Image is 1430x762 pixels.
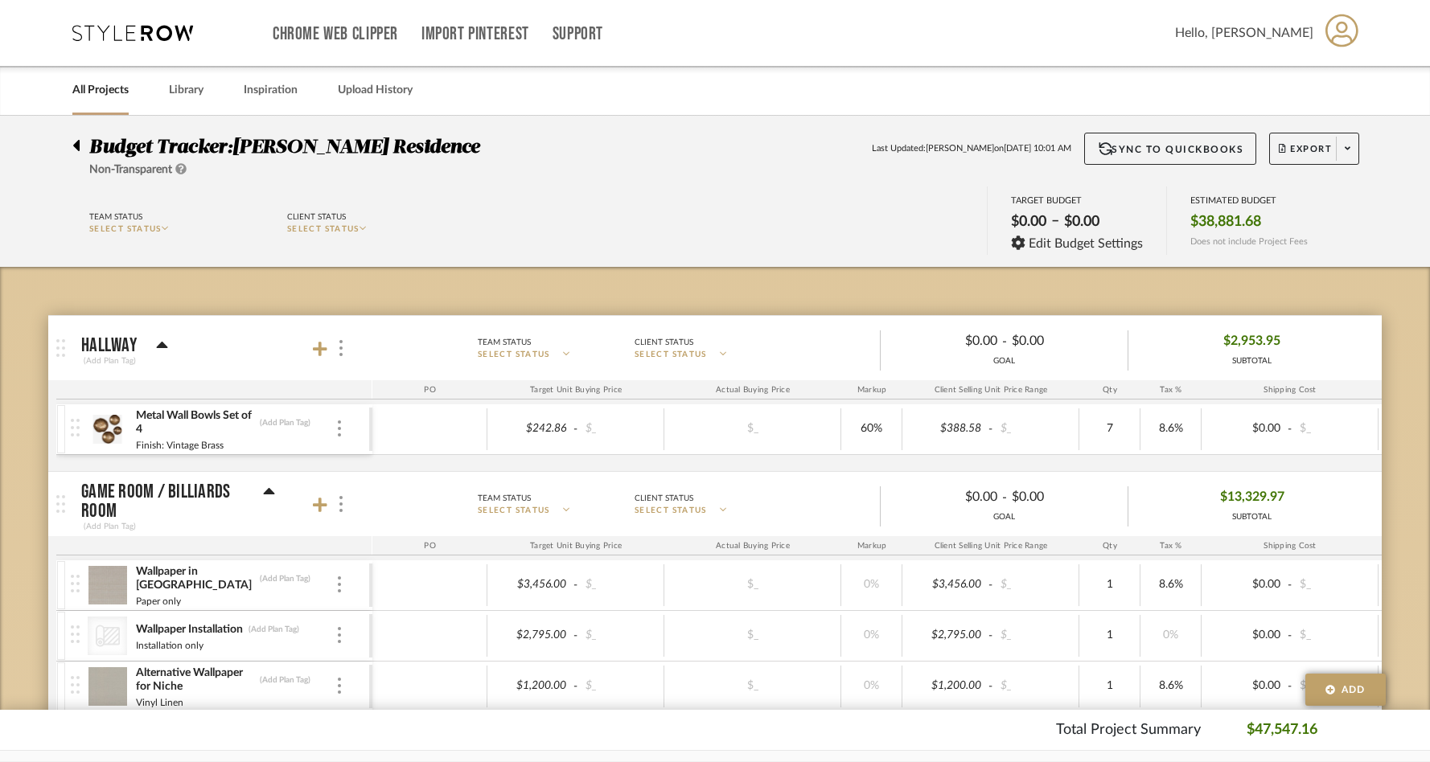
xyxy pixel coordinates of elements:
[287,210,346,224] div: Client Status
[89,225,162,233] span: SELECT STATUS
[709,573,797,596] div: $_
[1140,536,1202,555] div: Tax %
[1140,380,1202,399] div: Tax %
[372,380,487,399] div: PO
[248,624,300,635] div: (Add Plan Tag)
[1285,577,1295,593] span: -
[1190,236,1308,247] span: Does not include Project Fees
[894,485,1002,510] div: $0.00
[1285,421,1295,437] span: -
[846,417,897,440] div: 60%
[1084,133,1257,165] button: Sync to QuickBooks
[581,573,660,596] div: $_
[135,408,255,437] div: Metal Wall Bowls Set of 4
[89,137,232,157] span: Budget Tracker:
[986,577,996,593] span: -
[88,566,127,604] img: 5ad3b7b4-8a81-4510-a177-76d3eff93272_50x50.jpg
[709,624,797,647] div: $_
[894,329,1002,354] div: $0.00
[635,335,693,350] div: Client Status
[338,420,341,436] img: 3dots-v.svg
[1295,573,1374,596] div: $_
[421,27,529,41] a: Import Pinterest
[135,564,255,593] div: Wallpaper in [GEOGRAPHIC_DATA]
[1220,485,1284,510] span: $13,329.97
[1084,573,1135,596] div: 1
[907,624,986,647] div: $2,795.00
[169,80,203,101] a: Library
[872,142,926,156] span: Last Updated:
[487,380,664,399] div: Target Unit Buying Price
[1202,536,1379,555] div: Shipping Cost
[1342,682,1366,697] span: Add
[1079,380,1140,399] div: Qty
[71,419,80,436] img: vertical-grip.svg
[581,417,660,440] div: $_
[907,573,986,596] div: $3,456.00
[372,536,487,555] div: PO
[1002,332,1007,351] span: -
[81,482,244,521] p: Game Room / Billiards Room
[56,339,65,357] img: grip.svg
[48,472,1382,536] mat-expansion-panel-header: Game Room / Billiards Room(Add Plan Tag)Team StatusSELECT STATUSClient StatusSELECT STATUS$0.00-$...
[339,340,343,356] img: 3dots-v.svg
[635,349,707,361] span: SELECT STATUS
[709,674,797,698] div: $_
[1007,329,1115,354] div: $0.00
[1285,678,1295,694] span: -
[841,536,902,555] div: Markup
[1002,488,1007,507] span: -
[1059,208,1104,236] div: $0.00
[88,410,127,449] img: d1a566c7-09f4-4ec2-9400-5954f352eac1_50x50.jpg
[664,380,841,399] div: Actual Buying Price
[1285,628,1295,644] span: -
[135,666,255,694] div: Alternative Wallpaper for Niche
[846,573,897,596] div: 0%
[1220,511,1284,523] div: SUBTOTAL
[1223,355,1280,367] div: SUBTOTAL
[1206,417,1285,440] div: $0.00
[492,674,571,698] div: $1,200.00
[846,674,897,698] div: 0%
[996,573,1075,596] div: $_
[135,622,244,637] div: Wallpaper Installation
[81,336,137,355] p: Hallway
[1206,573,1285,596] div: $0.00
[1145,573,1196,596] div: 8.6%
[1145,624,1196,647] div: 0%
[478,349,550,361] span: SELECT STATUS
[1006,208,1051,236] div: $0.00
[581,674,660,698] div: $_
[259,417,311,428] div: (Add Plan Tag)
[1145,417,1196,440] div: 8.6%
[1084,624,1135,647] div: 1
[902,380,1079,399] div: Client Selling Unit Price Range
[338,80,413,101] a: Upload History
[135,694,184,711] div: Vinyl Linen
[72,80,129,101] a: All Projects
[846,624,897,647] div: 0%
[881,355,1128,367] div: GOAL
[1206,624,1285,647] div: $0.00
[1079,536,1140,555] div: Qty
[259,674,311,686] div: (Add Plan Tag)
[571,678,581,694] span: -
[478,335,531,350] div: Team Status
[1011,195,1144,206] div: TARGET BUDGET
[1056,719,1201,741] p: Total Project Summary
[986,421,996,437] span: -
[135,593,182,609] div: Paper only
[1029,236,1143,251] span: Edit Budget Settings
[881,511,1128,523] div: GOAL
[1206,674,1285,698] div: $0.00
[338,627,341,643] img: 3dots-v.svg
[273,27,398,41] a: Chrome Web Clipper
[1269,133,1359,165] button: Export
[338,576,341,592] img: 3dots-v.svg
[1295,624,1374,647] div: $_
[492,417,571,440] div: $242.86
[994,142,1004,156] span: on
[135,437,224,453] div: Finish: Vintage Brass
[339,496,343,512] img: 3dots-v.svg
[1295,417,1374,440] div: $_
